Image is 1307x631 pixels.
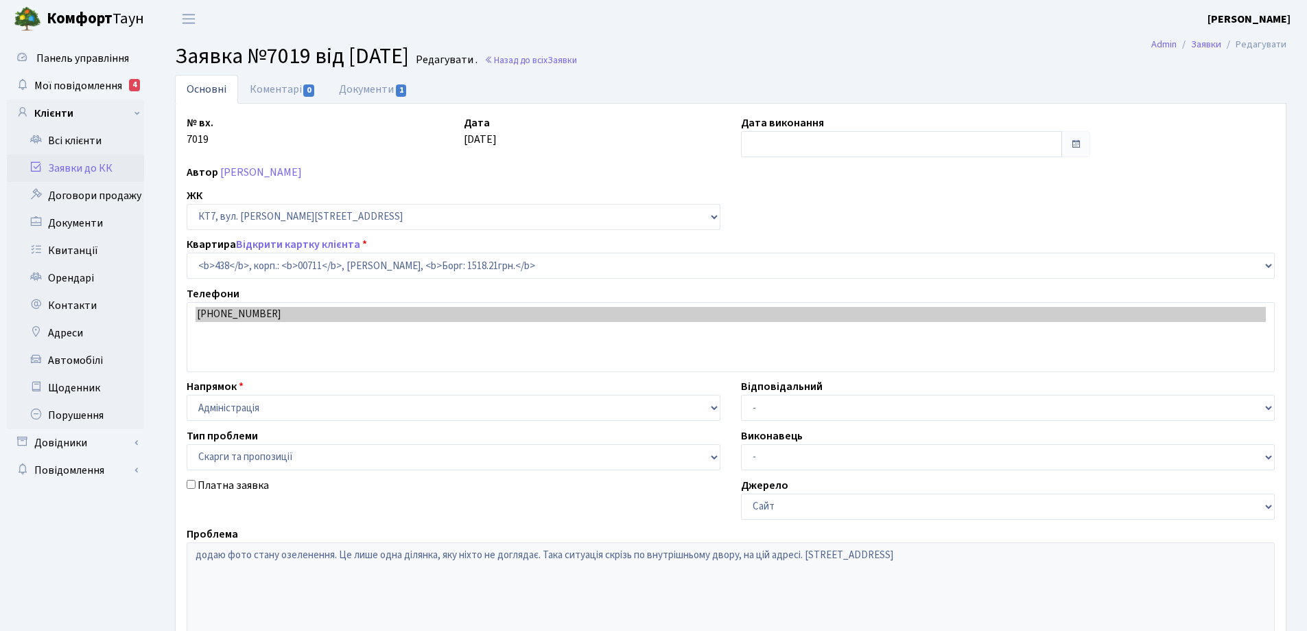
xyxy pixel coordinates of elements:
a: Контакти [7,292,144,319]
button: Переключити навігацію [172,8,206,30]
label: Дата виконання [741,115,824,131]
a: Заявки до КК [7,154,144,182]
a: Мої повідомлення4 [7,72,144,100]
a: Заявки [1191,37,1221,51]
b: Комфорт [47,8,113,30]
a: Документи [327,75,419,104]
nav: breadcrumb [1131,30,1307,59]
label: Напрямок [187,378,244,395]
label: Тип проблеми [187,428,258,444]
label: Автор [187,164,218,181]
div: 7019 [176,115,454,157]
select: ) [187,444,720,470]
a: Договори продажу [7,182,144,209]
a: Довідники [7,429,144,457]
label: Телефони [187,286,239,302]
span: Таун [47,8,144,31]
span: 1 [396,84,407,97]
label: ЖК [187,187,202,204]
a: Щоденник [7,374,144,402]
a: Панель управління [7,45,144,72]
span: Панель управління [36,51,129,66]
a: Назад до всіхЗаявки [484,54,577,67]
a: [PERSON_NAME] [220,165,302,180]
select: ) [187,253,1275,279]
a: Всі клієнти [7,127,144,154]
span: Заявка №7019 від [DATE] [175,41,409,72]
li: Редагувати [1221,37,1286,52]
small: Редагувати . [413,54,478,67]
a: Admin [1151,37,1177,51]
b: [PERSON_NAME] [1208,12,1291,27]
div: 4 [129,79,140,91]
a: Адреси [7,319,144,347]
label: Виконавець [741,428,803,444]
a: Відкрити картку клієнта [236,237,360,252]
a: Основні [175,75,238,104]
label: Джерело [741,477,788,494]
label: Проблема [187,526,238,542]
a: [PERSON_NAME] [1208,11,1291,27]
span: Мої повідомлення [34,78,122,93]
span: Заявки [547,54,577,67]
a: Повідомлення [7,457,144,484]
a: Автомобілі [7,347,144,374]
label: Платна заявка [198,477,269,494]
a: Квитанції [7,237,144,264]
a: Порушення [7,402,144,429]
a: Клієнти [7,100,144,127]
label: Відповідальний [741,378,823,395]
a: Орендарі [7,264,144,292]
span: 0 [303,84,314,97]
a: Коментарі [238,75,327,104]
label: Квартира [187,236,367,253]
img: logo.png [14,5,41,33]
label: Дата [464,115,490,131]
a: Документи [7,209,144,237]
label: № вх. [187,115,213,131]
option: [PHONE_NUMBER] [196,307,1266,322]
div: [DATE] [454,115,731,157]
